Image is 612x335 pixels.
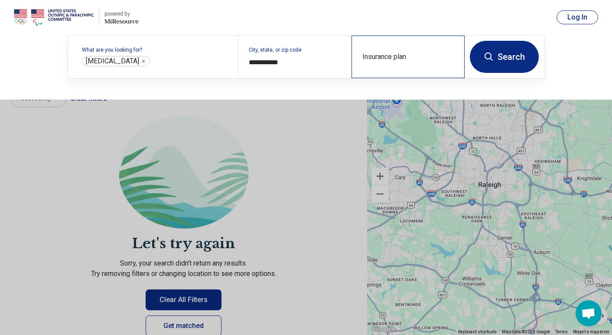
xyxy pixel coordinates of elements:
button: Psychiatrist [141,59,146,64]
button: Log In [557,10,598,24]
div: powered by [104,10,139,18]
a: USOPCpowered by [14,7,139,28]
div: Open chat [576,300,602,326]
img: USOPC [14,7,94,28]
div: Psychiatrist [82,56,150,66]
button: Search [470,41,539,73]
span: [MEDICAL_DATA] [86,57,139,66]
label: What are you looking for? [82,47,228,53]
